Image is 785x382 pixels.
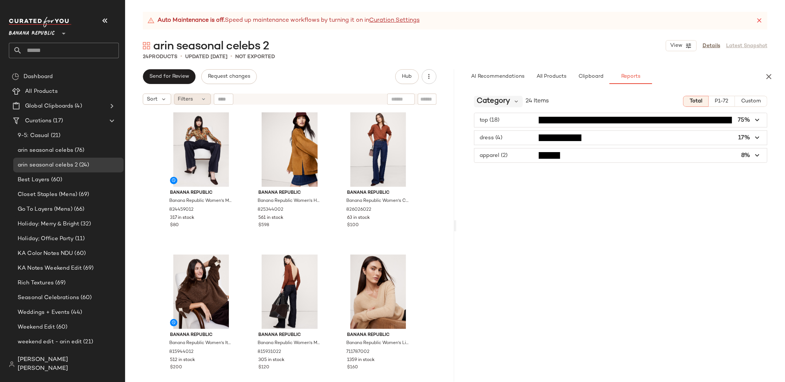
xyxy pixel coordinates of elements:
span: (32) [79,220,91,228]
span: Global Clipboards [25,102,73,111]
span: Banana Republic [170,332,232,339]
span: (66) [73,205,85,214]
span: Holiday; Office Party [18,235,74,243]
span: Banana Republic [170,190,232,196]
span: (60) [79,294,92,302]
img: cn60216271.jpg [252,112,326,187]
p: Not Exported [235,53,275,61]
span: arin seasonal celebs 2 [18,161,78,169]
div: Speed up maintenance workflows by turning it on in [147,16,420,25]
span: AI Recommendations [470,74,524,80]
span: All Products [536,74,566,80]
a: Details [703,42,720,50]
span: Request changes [208,74,250,80]
a: Curation Settings [369,16,420,25]
span: Hub [402,74,412,80]
span: Banana Republic Women's Cotton Twill Popover Shirt Jasper Red Size XS [346,198,409,204]
span: Banana Republic [347,332,409,339]
span: Reports [621,74,640,80]
span: (69) [77,190,89,199]
span: 824459012 [169,207,194,213]
span: View [670,43,682,49]
span: Dashboard [24,73,53,81]
button: top (18)75% [474,113,767,127]
span: Womens: 9-5 Edit [18,353,66,361]
span: (21) [49,132,61,140]
span: (4) [73,102,82,111]
span: 9-5: Casual [18,132,49,140]
span: Filters [178,95,193,103]
button: Custom [735,96,767,107]
span: arin seasonal celebs 2 [153,39,269,54]
span: • [180,52,182,61]
button: apparel (2)8% [474,148,767,162]
span: Go To Layers (Mens) [18,205,73,214]
span: Banana Republic [9,25,55,38]
span: Banana Republic Women's Italian Wool-Blend Utility Sweater Chocolate Brown Size S [169,340,231,347]
span: • [230,52,232,61]
img: cn60608595.jpg [164,255,238,329]
span: (69) [54,279,66,287]
img: svg%3e [9,361,15,367]
div: Products [143,53,177,61]
span: 63 in stock [347,215,370,221]
span: Banana Republic [347,190,409,196]
span: Banana Republic Women's Lightweight Cashmere V-Neck Sweater Sandstorm Size XS [346,340,409,347]
span: Banana Republic [258,190,321,196]
img: svg%3e [143,42,150,49]
span: Custom [741,98,761,104]
span: $160 [347,364,358,371]
img: svg%3e [12,73,19,80]
span: arin seasonal celebs [18,146,73,155]
span: 24 Items [526,97,549,106]
span: Banana Republic Women's Merino Backless Sweater Jasper Red Size XS [258,340,320,347]
span: Weddings + Events [18,308,70,317]
span: 24 [143,54,149,60]
span: 1359 in stock [347,357,375,364]
span: Banana Republic Women's Heritage Suede Jacket Camel Size M [258,198,320,204]
span: Curations [25,117,52,125]
span: 561 in stock [258,215,283,221]
span: Category [477,96,510,107]
button: Total [683,96,708,107]
span: Best Layers [18,176,50,184]
button: dress (4)17% [474,131,767,145]
span: [PERSON_NAME] [PERSON_NAME] [18,355,119,373]
img: cn57816303.jpg [341,255,415,329]
span: 305 in stock [258,357,284,364]
span: 815944012 [169,349,194,355]
span: Banana Republic Women's Mesh Turtleneck Top Autumn Gold Roses Petite Size M [169,198,231,204]
span: (69) [82,264,94,273]
span: (44) [70,308,82,317]
span: $120 [258,364,269,371]
span: 317 in stock [170,215,194,221]
span: KA Notes Weekend Edit [18,264,82,273]
span: (17) [52,117,63,125]
span: weekend edit - arin edit [18,338,82,346]
span: (60) [73,249,86,258]
span: 825344002 [258,207,283,213]
span: Weekend Edit [18,323,55,332]
span: $598 [258,222,269,229]
button: P1-72 [709,96,735,107]
span: (60) [50,176,63,184]
span: Seasonal Celebrations [18,294,79,302]
button: Send for Review [143,69,195,84]
span: All Products [25,87,58,96]
span: P1-72 [715,98,729,104]
span: (60) [66,353,79,361]
strong: Auto Maintenance is off. [158,16,225,25]
span: $80 [170,222,179,229]
span: Banana Republic [258,332,321,339]
img: cfy_white_logo.C9jOOHJF.svg [9,17,71,27]
span: (24) [78,161,89,169]
span: Sort [147,95,158,103]
img: cn60153588.jpg [341,112,415,187]
span: (76) [73,146,85,155]
span: Total [689,98,702,104]
span: $200 [170,364,182,371]
img: cn60380421.jpg [252,255,326,329]
button: Request changes [201,69,257,84]
span: (60) [55,323,68,332]
p: updated [DATE] [185,53,227,61]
